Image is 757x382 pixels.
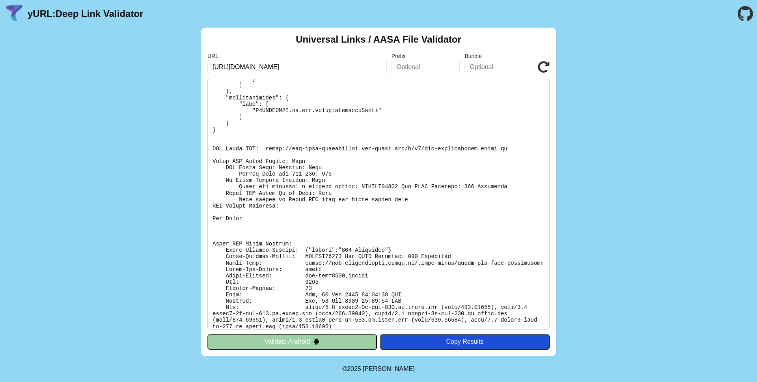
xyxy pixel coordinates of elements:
[4,4,24,24] img: yURL Logo
[207,60,387,74] input: Required
[28,8,143,19] a: yURL:Deep Link Validator
[464,60,533,74] input: Optional
[464,53,533,59] label: Bundle
[347,365,361,372] span: 2025
[363,365,415,372] a: Michael Ibragimchayev's Personal Site
[392,53,460,59] label: Prefix
[313,338,320,345] img: droidIcon.svg
[342,356,414,382] footer: ©
[384,338,546,345] div: Copy Results
[296,34,461,45] h2: Universal Links / AASA File Validator
[392,60,460,74] input: Optional
[207,53,387,59] label: URL
[207,334,377,349] button: Validate Android
[380,334,550,349] button: Copy Results
[207,79,550,330] pre: Lorem ipsu do: sitam://con-adipiscingel.seddo.ei/.temp-incid/utlab-etd-magn-aliquaenima Mi Veniam...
